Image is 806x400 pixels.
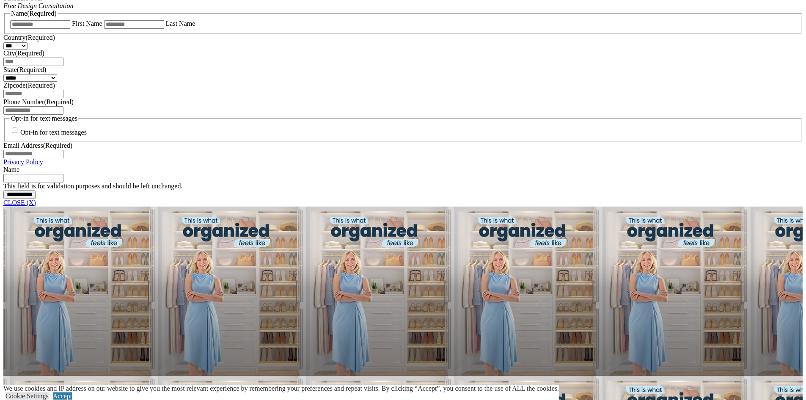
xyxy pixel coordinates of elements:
[10,10,58,17] legend: Name
[44,98,73,105] span: (Required)
[166,20,195,27] label: Last Name
[53,392,72,400] a: Accept
[20,129,87,136] label: Opt-in for text messages
[3,2,74,9] em: Free Design Consultation
[3,34,55,41] label: Country
[3,158,43,166] a: Privacy Policy
[3,199,36,206] a: CLOSE (X)
[3,385,559,392] div: We use cookies and IP address on our website to give you the most relevant experience by remember...
[10,115,78,122] legend: Opt-in for text messages
[3,166,19,173] label: Name
[3,50,44,57] label: City
[25,34,55,41] span: (Required)
[3,182,803,190] div: This field is for validation purposes and should be left unchanged.
[27,10,56,17] span: (Required)
[43,142,72,149] span: (Required)
[17,66,46,73] span: (Required)
[6,392,49,400] a: Cookie Settings
[25,82,55,89] span: (Required)
[3,66,46,73] label: State
[72,20,102,27] label: First Name
[3,98,74,105] label: Phone Number
[3,82,55,89] label: Zipcode
[3,142,72,149] label: Email Address
[15,50,44,57] span: (Required)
